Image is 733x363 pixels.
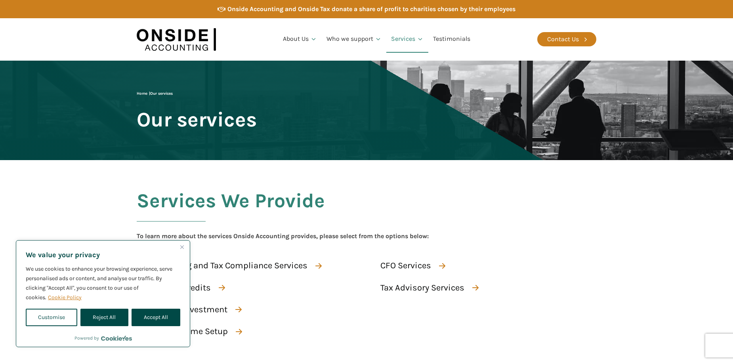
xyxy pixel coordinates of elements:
[537,32,596,46] a: Contact Us
[137,109,257,130] span: Our services
[278,26,322,53] a: About Us
[16,240,190,347] div: We value your privacy
[227,4,515,14] div: Onside Accounting and Onside Tax donate a share of profit to charities chosen by their employees
[150,91,173,96] span: Our services
[26,309,77,326] button: Customise
[147,259,307,273] div: Accounting and Tax Compliance Services
[177,242,187,252] button: Close
[80,309,128,326] button: Reject All
[26,250,180,260] p: We value your privacy
[132,309,180,326] button: Accept All
[48,294,82,301] a: Cookie Policy
[74,334,132,342] div: Powered by
[137,190,325,231] h2: Services We Provide
[547,34,579,44] div: Contact Us
[380,281,464,295] div: Tax Advisory Services
[386,26,428,53] a: Services
[137,301,249,319] a: EIS/SEIS Investment
[137,323,249,340] a: Share Scheme Setup
[380,259,431,273] div: CFO Services
[137,24,216,55] img: Onside Accounting
[322,26,386,53] a: Who we support
[137,257,329,275] a: Accounting and Tax Compliance Services
[101,336,132,341] a: Visit CookieYes website
[370,279,486,297] a: Tax Advisory Services
[180,245,184,249] img: Close
[137,91,147,96] a: Home
[137,231,429,241] div: To learn more about the services Onside Accounting provides, please select from the options below:
[137,91,173,96] span: |
[370,257,452,275] a: CFO Services
[428,26,475,53] a: Testimonials
[26,264,180,302] p: We use cookies to enhance your browsing experience, serve personalised ads or content, and analys...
